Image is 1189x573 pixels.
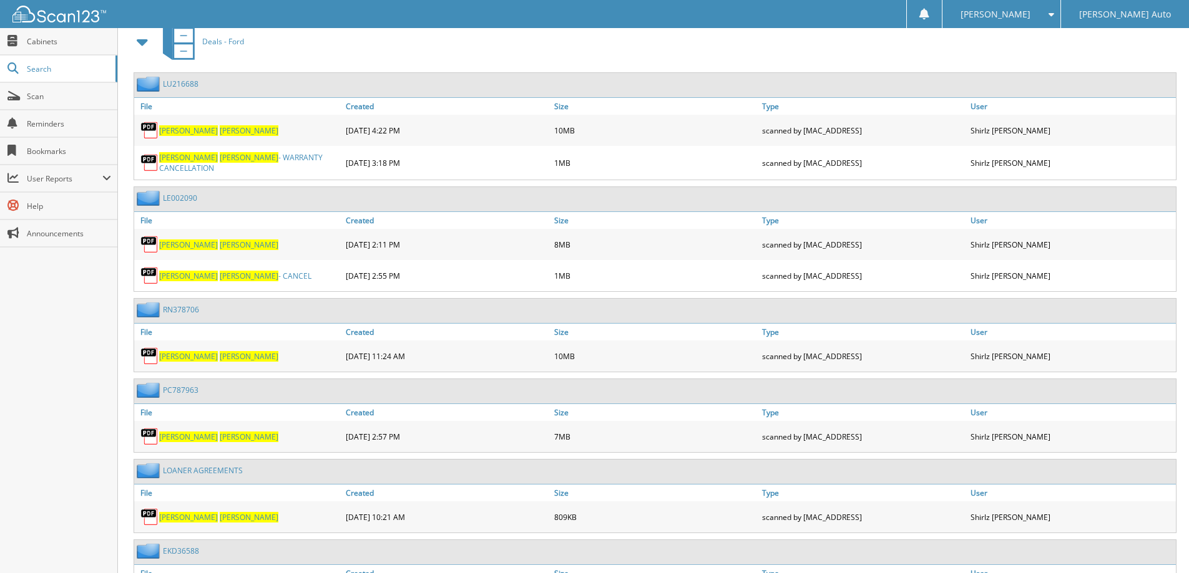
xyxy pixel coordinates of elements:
a: LU216688 [163,79,198,89]
span: [PERSON_NAME] [220,125,278,136]
span: Search [27,64,109,74]
a: Size [551,98,760,115]
a: Size [551,324,760,340]
span: User Reports [27,173,102,184]
iframe: Chat Widget [1127,513,1189,573]
span: Scan [27,91,111,102]
img: folder2.png [137,463,163,478]
a: LE002090 [163,193,197,203]
div: [DATE] 2:55 PM [343,263,551,288]
div: 809KB [551,504,760,529]
a: User [967,484,1176,501]
div: [DATE] 2:11 PM [343,232,551,257]
a: [PERSON_NAME] [PERSON_NAME] [159,125,278,136]
a: [PERSON_NAME] [PERSON_NAME]- CANCEL [159,271,311,281]
span: [PERSON_NAME] [159,271,218,281]
div: scanned by [MAC_ADDRESS] [759,504,967,529]
span: [PERSON_NAME] [159,351,218,362]
img: folder2.png [137,382,163,398]
span: [PERSON_NAME] [220,152,278,163]
span: Deals - Ford [202,36,244,47]
a: Size [551,404,760,421]
span: [PERSON_NAME] [159,431,218,442]
div: 1MB [551,263,760,288]
span: [PERSON_NAME] Auto [1079,11,1171,18]
img: folder2.png [137,190,163,206]
span: [PERSON_NAME] [220,512,278,522]
img: PDF.png [140,266,159,285]
div: Shirlz [PERSON_NAME] [967,149,1176,176]
div: [DATE] 3:18 PM [343,149,551,176]
div: scanned by [MAC_ADDRESS] [759,263,967,288]
a: Size [551,212,760,229]
a: User [967,98,1176,115]
a: File [134,484,343,501]
img: folder2.png [137,302,163,317]
img: PDF.png [140,347,159,365]
a: LOANER AGREEMENTS [163,465,243,476]
div: [DATE] 2:57 PM [343,424,551,449]
span: [PERSON_NAME] [220,431,278,442]
a: Created [343,404,551,421]
span: [PERSON_NAME] [220,239,278,250]
a: Type [759,324,967,340]
div: [DATE] 4:22 PM [343,118,551,143]
span: Bookmarks [27,146,111,156]
span: Announcements [27,228,111,239]
a: [PERSON_NAME] [PERSON_NAME] [159,512,278,522]
a: Type [759,98,967,115]
span: [PERSON_NAME] [159,125,218,136]
a: EKD36588 [163,546,199,556]
div: Shirlz [PERSON_NAME] [967,424,1176,449]
div: [DATE] 10:21 AM [343,504,551,529]
div: Shirlz [PERSON_NAME] [967,263,1176,288]
img: scan123-logo-white.svg [12,6,106,22]
a: Type [759,212,967,229]
a: File [134,324,343,340]
a: RN378706 [163,304,199,315]
a: Type [759,484,967,501]
span: [PERSON_NAME] [220,351,278,362]
a: File [134,212,343,229]
div: 8MB [551,232,760,257]
div: Shirlz [PERSON_NAME] [967,232,1176,257]
div: scanned by [MAC_ADDRESS] [759,149,967,176]
img: PDF.png [140,121,159,140]
a: Size [551,484,760,501]
div: 7MB [551,424,760,449]
span: [PERSON_NAME] [159,239,218,250]
a: File [134,98,343,115]
img: PDF.png [140,153,159,172]
div: scanned by [MAC_ADDRESS] [759,424,967,449]
a: User [967,404,1176,421]
div: 1MB [551,149,760,176]
div: [DATE] 11:24 AM [343,344,551,368]
img: folder2.png [137,543,163,559]
a: User [967,212,1176,229]
a: Created [343,324,551,340]
a: File [134,404,343,421]
a: Created [343,98,551,115]
img: PDF.png [140,508,159,526]
div: Shirlz [PERSON_NAME] [967,344,1176,368]
div: Shirlz [PERSON_NAME] [967,504,1176,529]
a: Deals - Ford [155,17,244,66]
a: [PERSON_NAME] [PERSON_NAME]- WARRANTY CANCELLATION [159,152,340,173]
img: PDF.png [140,427,159,446]
div: 10MB [551,344,760,368]
a: Created [343,484,551,501]
img: folder2.png [137,76,163,92]
div: scanned by [MAC_ADDRESS] [759,344,967,368]
a: [PERSON_NAME] [PERSON_NAME] [159,351,278,362]
span: Reminders [27,118,111,129]
a: Type [759,404,967,421]
a: User [967,324,1176,340]
a: [PERSON_NAME] [PERSON_NAME] [159,431,278,442]
a: PC787963 [163,385,198,395]
span: [PERSON_NAME] [159,152,218,163]
a: Created [343,212,551,229]
span: [PERSON_NAME] [159,512,218,522]
div: scanned by [MAC_ADDRESS] [759,232,967,257]
span: [PERSON_NAME] [961,11,1030,18]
